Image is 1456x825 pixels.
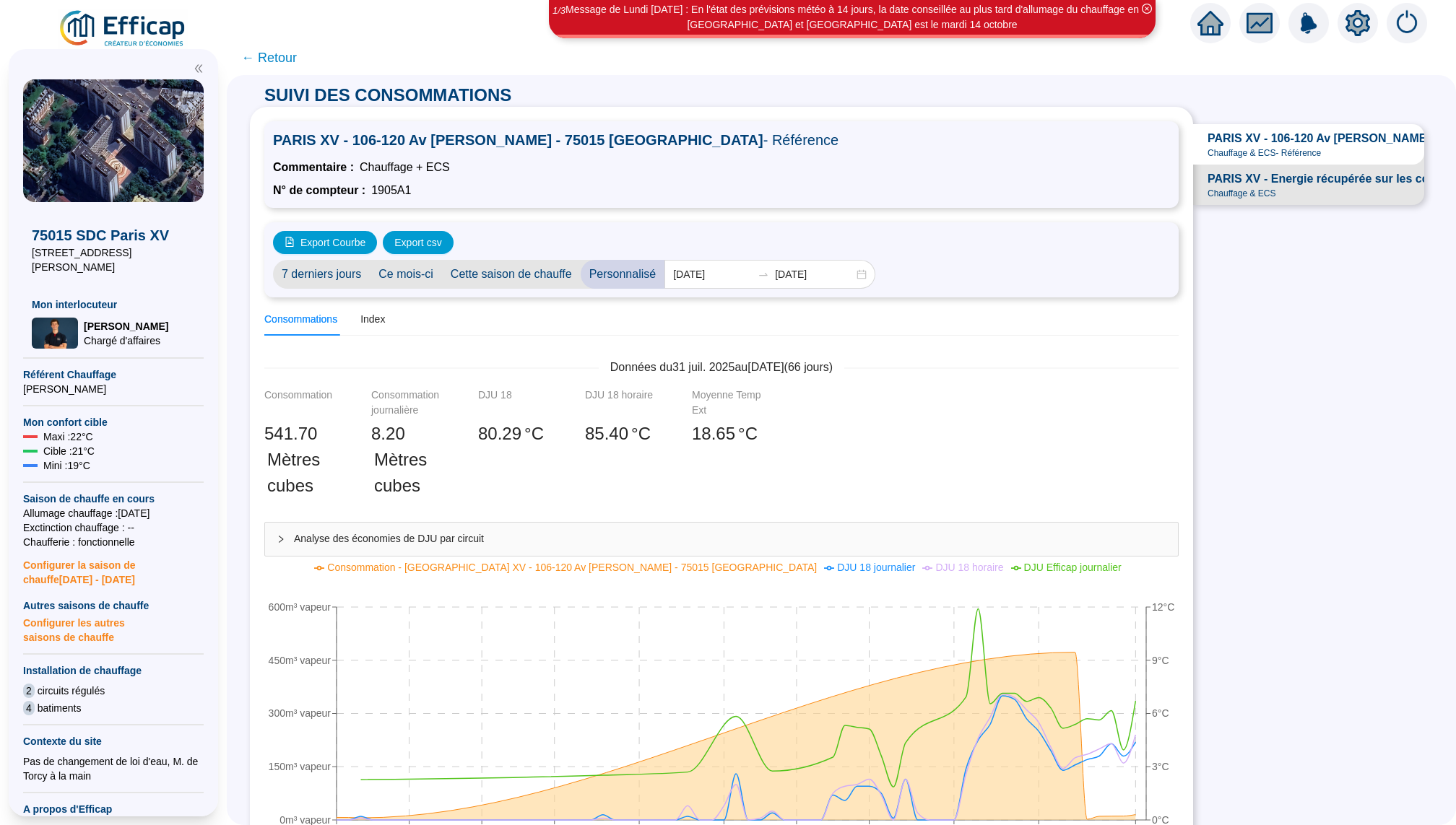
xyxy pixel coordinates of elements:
[371,424,381,443] span: 8
[599,359,844,376] span: Données du 31 juil. 2025 au [DATE] ( 66 jours)
[604,424,628,443] span: .40
[23,598,204,613] span: Autres saisons de chauffe
[269,655,331,666] tspan: 450m³ vapeur
[327,562,817,573] span: Consommation - [GEOGRAPHIC_DATA] XV - 106-120 Av [PERSON_NAME] - 75015 [GEOGRAPHIC_DATA]
[1345,10,1371,36] span: setting
[241,48,297,68] span: ← Retour
[194,64,204,74] span: double-left
[631,421,651,447] span: °C
[273,130,1170,150] span: PARIS XV - 106-120 Av [PERSON_NAME] - 75015 [GEOGRAPHIC_DATA]
[23,613,204,645] span: Configurer les autres saisons de chauffe
[360,159,450,176] span: Chauffage + ECS
[285,237,295,247] span: file-image
[267,447,337,499] span: Mètres cubes
[23,367,204,382] span: Référent Chauffage
[381,424,404,443] span: .20
[692,388,764,418] div: Moyenne Temp Ext
[269,707,331,719] tspan: 300m³ vapeur
[581,260,665,289] span: Personnalisé
[442,260,581,289] span: Cette saison de chauffe
[383,231,453,254] button: Export csv
[1152,761,1169,772] tspan: 3°C
[32,225,195,245] span: 75015 SDC Paris XV
[498,424,521,443] span: .29
[1152,707,1169,719] tspan: 6°C
[264,312,337,327] div: Consommations
[1197,10,1223,36] span: home
[763,132,839,148] span: - Référence
[585,424,604,443] span: 85
[23,492,204,506] span: Saison de chauffe en cours
[273,182,365,199] span: N° de compteur :
[293,424,317,443] span: .70
[1288,3,1329,43] img: alerts
[371,388,443,418] div: Consommation journalière
[758,269,769,280] span: swap-right
[1208,147,1321,159] span: Chauffage & ECS - Référence
[1247,10,1273,36] span: fund
[23,415,204,429] span: Mon confort cible
[43,444,95,458] span: Cible : 21 °C
[673,267,752,282] input: Date de début
[23,754,204,783] div: Pas de changement de loi d'eau, M. de Torcy à la main
[394,235,441,250] span: Export csv
[524,421,544,447] span: °C
[84,319,168,333] span: [PERSON_NAME]
[1024,562,1122,573] span: DJU Efficap journalier
[32,318,78,349] img: Chargé d'affaires
[58,9,188,49] img: efficap energie logo
[23,701,35,715] span: 4
[692,424,711,443] span: 18
[738,421,758,447] span: °C
[552,5,565,16] i: 1 / 3
[269,601,331,613] tspan: 600m³ vapeur
[23,734,204,748] span: Contexte du site
[478,424,498,443] span: 80
[23,549,204,587] span: Configurer la saison de chauffe [DATE] - [DATE]
[837,562,915,573] span: DJU 18 journalier
[269,761,331,772] tspan: 150m³ vapeur
[1387,3,1427,43] img: alerts
[23,535,204,549] span: Chaufferie : fonctionnelle
[1208,188,1276,199] span: Chauffage & ECS
[38,701,82,715] span: batiments
[478,388,550,418] div: DJU 18
[374,447,443,499] span: Mètres cubes
[273,159,354,176] span: Commentaire :
[360,312,385,327] div: Index
[23,506,204,520] span: Allumage chauffage : [DATE]
[1142,4,1152,14] span: close-circle
[38,684,105,698] span: circuits régulés
[585,388,657,418] div: DJU 18 horaire
[371,182,411,199] span: 1905A1
[264,388,337,418] div: Consommation
[300,235,365,250] span: Export Courbe
[43,458,90,473] span: Mini : 19 °C
[32,297,195,312] span: Mon interlocuteur
[758,269,769,280] span: to
[1152,655,1169,666] tspan: 9°C
[935,562,1003,573] span: DJU 18 horaire
[84,333,168,348] span: Chargé d'affaires
[273,231,377,254] button: Export Courbe
[23,802,204,816] span: A propos d'Efficap
[23,382,204,396] span: [PERSON_NAME]
[265,523,1178,556] div: Analyse des économies de DJU par circuit
[23,520,204,535] span: Exctinction chauffage : --
[250,85,526,105] span: SUIVI DES CONSOMMATIONS
[711,424,735,443] span: .65
[23,663,204,678] span: Installation de chauffage
[1152,601,1174,613] tspan: 12°C
[273,260,370,289] span: 7 derniers jours
[370,260,442,289] span: Ce mois-ci
[32,245,195,274] span: [STREET_ADDRESS][PERSON_NAME]
[264,424,293,443] span: 541
[294,531,1166,546] span: Analyse des économies de DJU par circuit
[43,429,93,444] span: Maxi : 22 °C
[551,2,1153,32] div: Message de Lundi [DATE] : En l'état des prévisions météo à 14 jours, la date conseillée au plus t...
[277,535,285,544] span: collapsed
[23,684,35,698] span: 2
[775,267,854,282] input: Date de fin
